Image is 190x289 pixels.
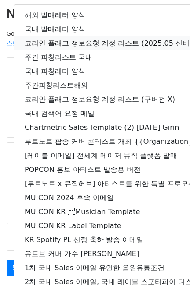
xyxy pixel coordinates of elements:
small: Google Sheet: [7,30,124,47]
h2: New Campaign [7,7,183,21]
iframe: Chat Widget [146,247,190,289]
a: Send [7,260,36,276]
